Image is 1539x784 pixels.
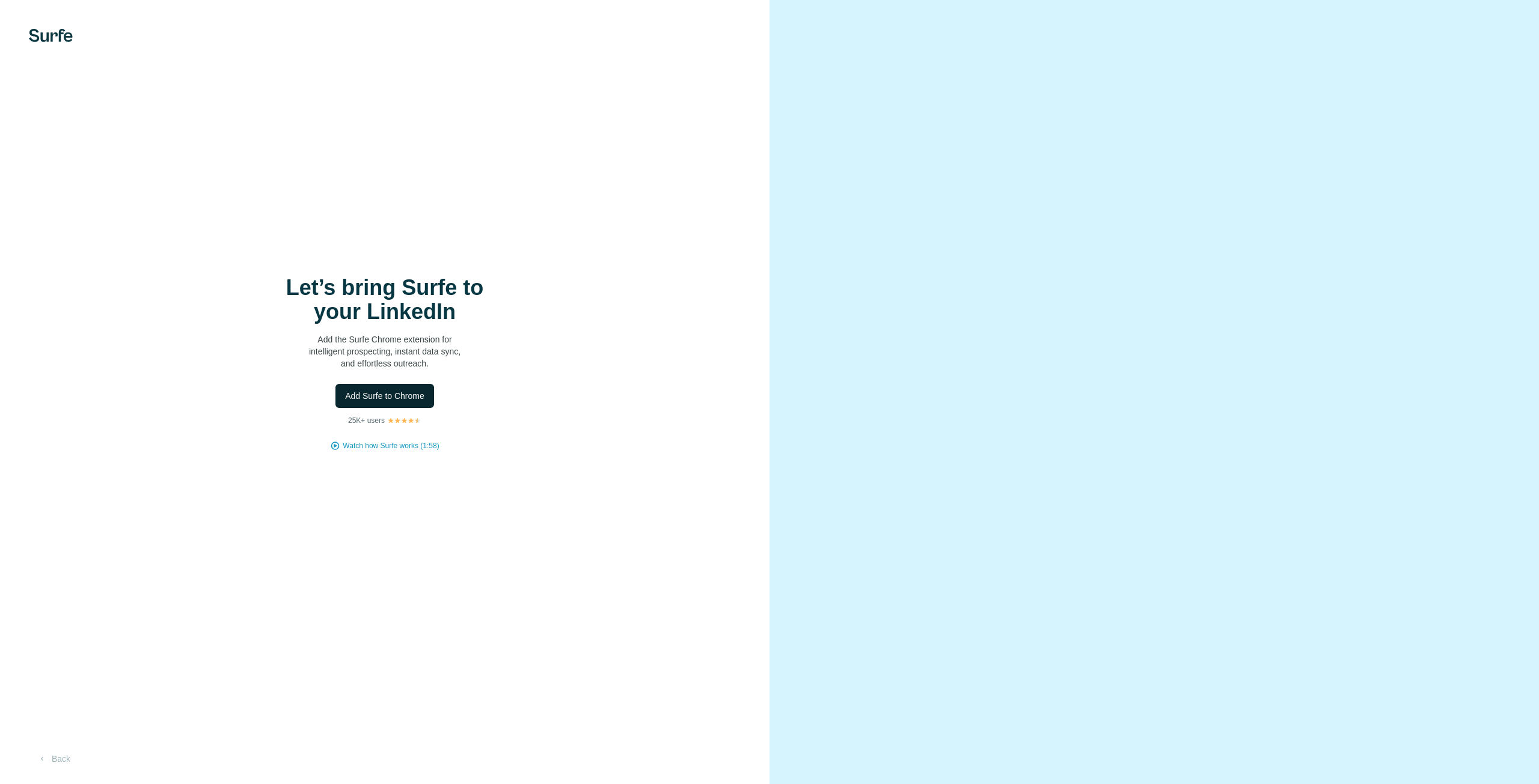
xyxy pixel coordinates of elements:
button: Add Surfe to Chrome [335,384,434,408]
p: 25K+ users [348,415,385,426]
p: Add the Surfe Chrome extension for intelligent prospecting, instant data sync, and effortless out... [265,333,505,369]
h1: Let’s bring Surfe to your LinkedIn [265,276,505,324]
button: Back [29,748,79,770]
img: Surfe's logo [29,29,73,42]
img: Rating Stars [387,417,421,424]
span: Add Surfe to Chrome [345,390,424,402]
button: Watch how Surfe works (1:58) [343,440,439,451]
